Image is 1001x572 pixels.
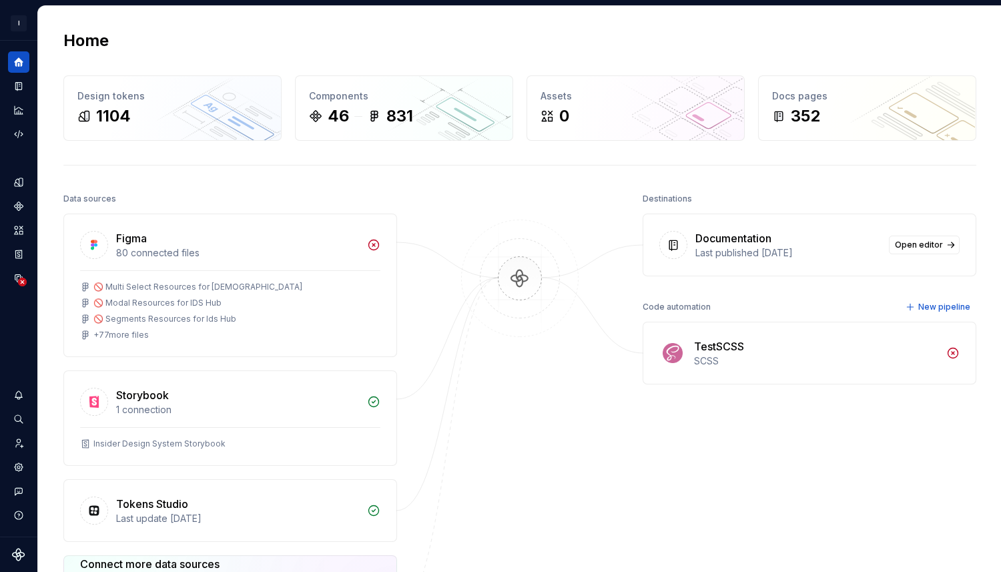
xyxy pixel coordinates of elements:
[93,314,236,324] div: 🚫 Segments Resources for Ids Hub
[694,354,938,368] div: SCSS
[116,387,169,403] div: Storybook
[8,408,29,430] button: Search ⌘K
[116,496,188,512] div: Tokens Studio
[63,190,116,208] div: Data sources
[695,246,881,260] div: Last published [DATE]
[895,240,943,250] span: Open editor
[8,457,29,478] a: Settings
[386,105,413,127] div: 831
[116,512,359,525] div: Last update [DATE]
[8,481,29,502] button: Contact support
[695,230,771,246] div: Documentation
[116,246,359,260] div: 80 connected files
[758,75,976,141] a: Docs pages352
[63,214,397,357] a: Figma80 connected files🚫 Multi Select Resources for [DEMOGRAPHIC_DATA]🚫 Modal Resources for IDS H...
[116,403,359,416] div: 1 connection
[8,172,29,193] a: Design tokens
[93,330,149,340] div: + 77 more files
[63,370,397,466] a: Storybook1 connectionInsider Design System Storybook
[8,220,29,241] a: Assets
[8,384,29,406] button: Notifications
[8,123,29,145] a: Code automation
[8,75,29,97] a: Documentation
[8,99,29,121] a: Analytics
[643,190,692,208] div: Destinations
[527,75,745,141] a: Assets0
[80,556,268,572] div: Connect more data sources
[8,196,29,217] a: Components
[63,30,109,51] h2: Home
[643,298,711,316] div: Code automation
[295,75,513,141] a: Components46831
[791,105,820,127] div: 352
[8,244,29,265] a: Storybook stories
[11,15,27,31] div: I
[902,298,976,316] button: New pipeline
[63,75,282,141] a: Design tokens1104
[63,479,397,542] a: Tokens StudioLast update [DATE]
[309,89,499,103] div: Components
[3,9,35,37] button: I
[541,89,731,103] div: Assets
[559,105,569,127] div: 0
[328,105,349,127] div: 46
[93,439,226,449] div: Insider Design System Storybook
[93,282,302,292] div: 🚫 Multi Select Resources for [DEMOGRAPHIC_DATA]
[694,338,744,354] div: TestSCSS
[93,298,222,308] div: 🚫 Modal Resources for IDS Hub
[116,230,147,246] div: Figma
[96,105,131,127] div: 1104
[8,51,29,73] a: Home
[889,236,960,254] a: Open editor
[8,433,29,454] a: Invite team
[8,268,29,289] a: Data sources
[77,89,268,103] div: Design tokens
[918,302,970,312] span: New pipeline
[772,89,962,103] div: Docs pages
[12,548,25,561] svg: Supernova Logo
